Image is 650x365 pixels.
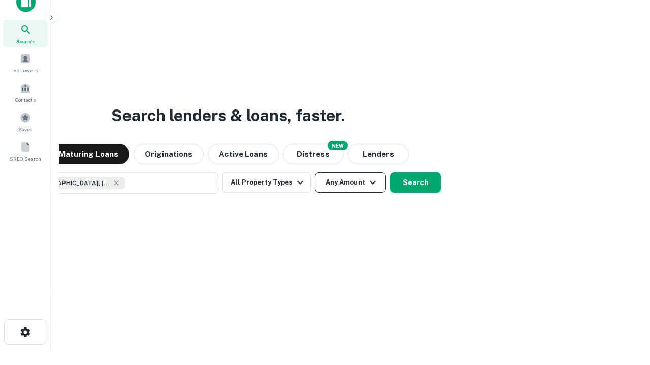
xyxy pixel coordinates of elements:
[3,49,48,77] a: Borrowers
[34,178,110,188] span: [GEOGRAPHIC_DATA], [GEOGRAPHIC_DATA], [GEOGRAPHIC_DATA]
[3,108,48,135] a: Saved
[16,37,35,45] span: Search
[13,66,38,75] span: Borrowers
[328,141,348,150] div: NEW
[10,155,41,163] span: SREO Search
[283,144,344,164] button: Search distressed loans with lien and other non-mortgage details.
[208,144,279,164] button: Active Loans
[348,144,409,164] button: Lenders
[18,125,33,133] span: Saved
[15,172,218,194] button: [GEOGRAPHIC_DATA], [GEOGRAPHIC_DATA], [GEOGRAPHIC_DATA]
[222,172,311,193] button: All Property Types
[3,79,48,106] a: Contacts
[599,284,650,333] iframe: Chat Widget
[3,20,48,47] a: Search
[3,137,48,165] a: SREO Search
[111,103,345,128] h3: Search lenders & loans, faster.
[134,144,204,164] button: Originations
[390,172,441,193] button: Search
[315,172,386,193] button: Any Amount
[15,96,36,104] span: Contacts
[48,144,129,164] button: Maturing Loans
